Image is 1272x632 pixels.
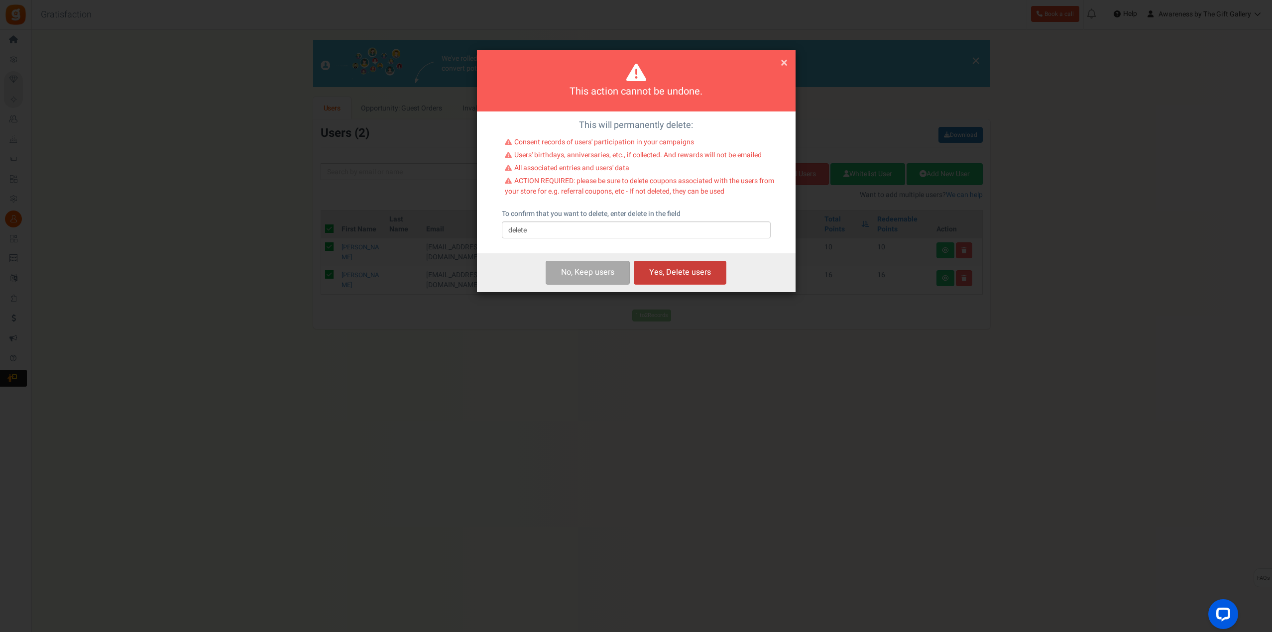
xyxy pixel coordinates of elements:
[505,163,774,176] li: All associated entries and users' data
[634,261,726,284] button: Yes, Delete users
[502,221,771,238] input: delete
[484,119,788,132] p: This will permanently delete:
[502,209,681,219] label: To confirm that you want to delete, enter delete in the field
[489,85,783,99] h4: This action cannot be undone.
[546,261,630,284] button: No, Keep users
[610,266,614,278] span: s
[505,137,774,150] li: Consent records of users' participation in your campaigns
[505,176,774,199] li: ACTION REQUIRED: please be sure to delete coupons associated with the users from your store for e...
[505,150,774,163] li: Users' birthdays, anniversaries, etc., if collected. And rewards will not be emailed
[781,53,788,72] span: ×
